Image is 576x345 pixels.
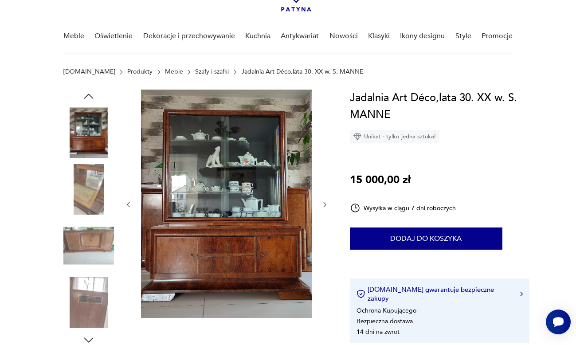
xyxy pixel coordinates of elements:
a: Dekoracje i przechowywanie [143,19,235,53]
a: Kuchnia [245,19,270,53]
a: Szafy i szafki [195,68,229,75]
iframe: Smartsupp widget button [546,310,571,334]
a: Nowości [329,19,358,53]
p: 15 000,00 zł [350,172,411,188]
img: Zdjęcie produktu Jadalnia Art Déco,lata 30. XX w. S. MANNE [141,90,312,318]
img: Zdjęcie produktu Jadalnia Art Déco,lata 30. XX w. S. MANNE [63,220,114,271]
a: Ikony designu [400,19,445,53]
a: Oświetlenie [94,19,133,53]
a: Antykwariat [281,19,319,53]
a: Klasyki [368,19,390,53]
img: Zdjęcie produktu Jadalnia Art Déco,lata 30. XX w. S. MANNE [63,277,114,328]
img: Zdjęcie produktu Jadalnia Art Déco,lata 30. XX w. S. MANNE [63,164,114,215]
button: Dodaj do koszyka [350,227,502,250]
li: Bezpieczna dostawa [357,317,413,325]
a: Promocje [482,19,513,53]
a: Produkty [127,68,153,75]
p: Jadalnia Art Déco,lata 30. XX w. S. MANNE [241,68,364,75]
h1: Jadalnia Art Déco,lata 30. XX w. S. MANNE [350,90,529,123]
img: Zdjęcie produktu Jadalnia Art Déco,lata 30. XX w. S. MANNE [63,107,114,158]
div: Wysyłka w ciągu 7 dni roboczych [350,203,456,213]
a: [DOMAIN_NAME] [63,68,115,75]
a: Meble [63,19,84,53]
li: 14 dni na zwrot [357,328,400,336]
a: Style [455,19,471,53]
div: Unikat - tylko jedna sztuka! [350,130,439,143]
li: Ochrona Kupującego [357,306,416,315]
button: [DOMAIN_NAME] gwarantuje bezpieczne zakupy [357,285,523,303]
img: Ikona certyfikatu [357,290,365,298]
a: Meble [165,68,183,75]
img: Ikona strzałki w prawo [520,292,523,296]
img: Ikona diamentu [353,133,361,141]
